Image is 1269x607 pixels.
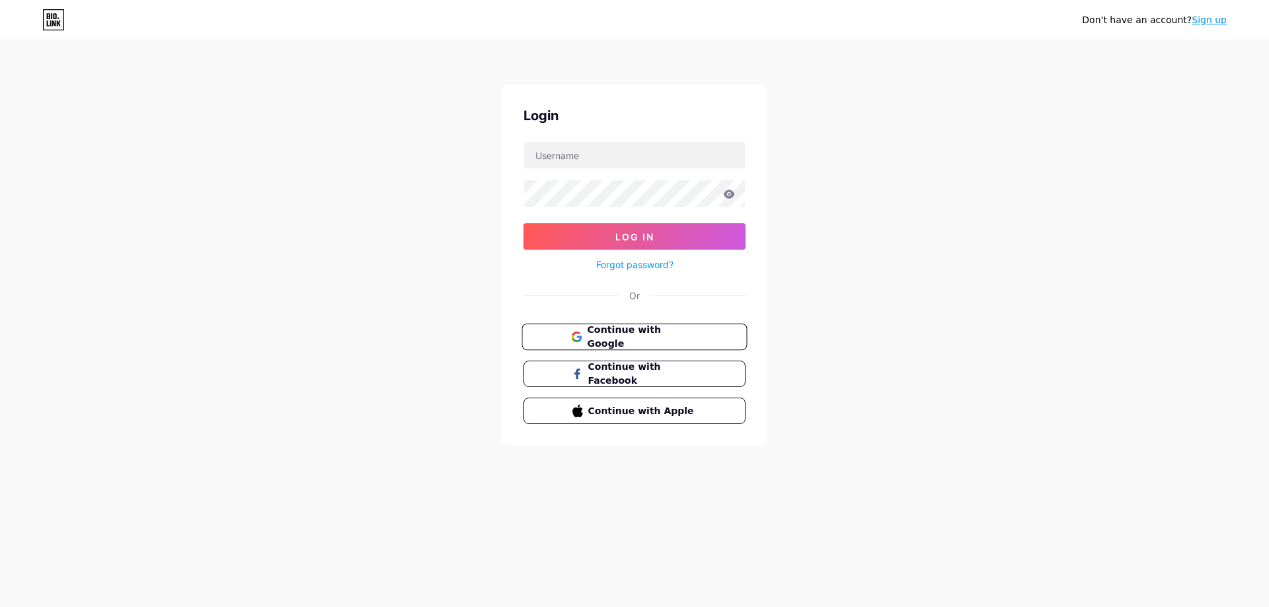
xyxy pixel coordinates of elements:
[615,231,654,242] span: Log In
[588,360,697,388] span: Continue with Facebook
[523,361,746,387] button: Continue with Facebook
[521,324,747,351] button: Continue with Google
[587,323,697,351] span: Continue with Google
[588,404,697,418] span: Continue with Apple
[523,398,746,424] button: Continue with Apple
[523,223,746,250] button: Log In
[523,324,746,350] a: Continue with Google
[523,106,746,125] div: Login
[1082,13,1227,27] div: Don't have an account?
[596,258,673,271] a: Forgot password?
[524,142,745,168] input: Username
[1192,15,1227,25] a: Sign up
[629,289,640,303] div: Or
